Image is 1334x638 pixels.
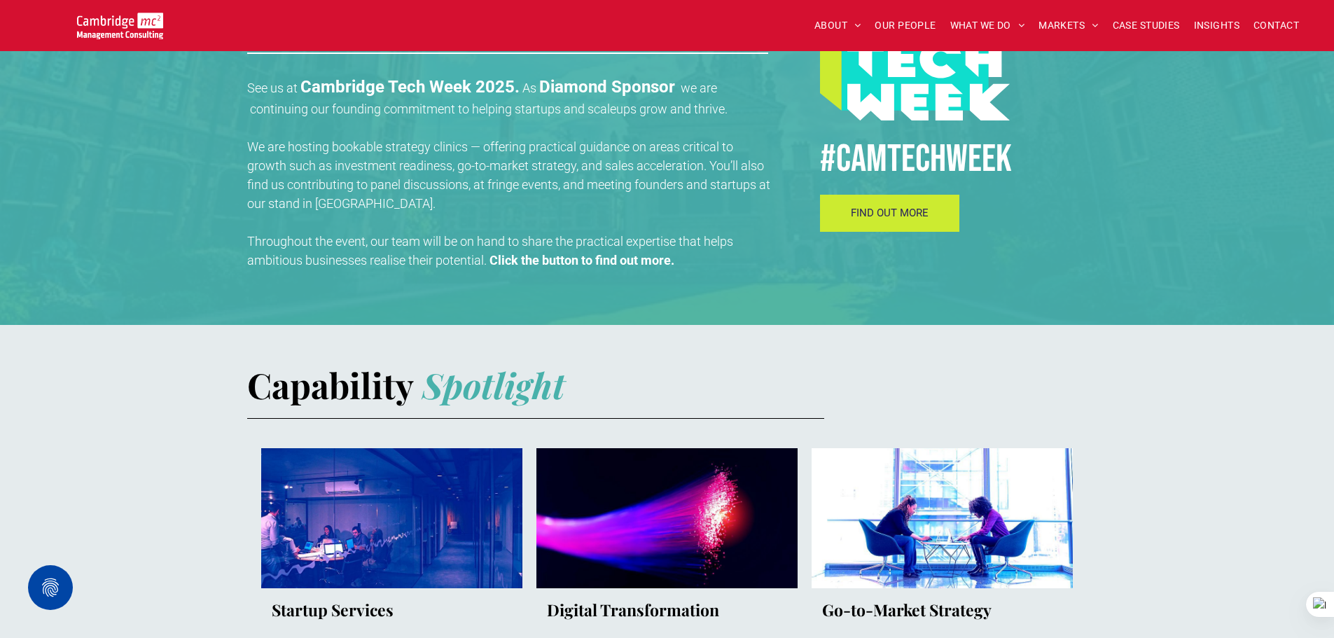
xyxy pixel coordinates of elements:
[489,253,674,268] strong: Click the button to find out more.
[943,15,1032,36] a: WHAT WE DO
[77,15,163,29] a: Your Business Transformed | Cambridge Management Consulting
[77,13,163,39] img: Go to Homepage
[812,448,1073,588] a: Two women sitting opposite each other in comfy office chairs working on laptops. Huge window fill...
[681,81,717,95] span: we are
[1031,15,1105,36] a: MARKETS
[250,102,728,116] span: continuing our founding commitment to helping startups and scaleups grow and thrive.
[536,448,798,588] a: Fibre optic cable fibres lit up in neon colours on a black background
[1187,15,1246,36] a: INSIGHTS
[261,448,522,588] a: Late night office behind glass with people working on laptops
[247,361,414,408] strong: Capability
[247,139,770,211] span: We are hosting bookable strategy clinics — offering practical guidance on areas critical to growt...
[547,599,719,620] h3: Digital Transformation
[539,77,675,97] strong: Diamond Sponsor
[822,599,992,620] h3: Go-to-Market Strategy
[522,81,536,95] span: As
[820,195,960,232] a: FIND OUT MORE
[820,136,1012,183] span: #CamTECHWEEK
[807,15,868,36] a: ABOUT
[247,81,298,95] span: See us at
[868,15,943,36] a: OUR PEOPLE
[1246,15,1306,36] a: CONTACT
[851,207,929,219] span: FIND OUT MORE
[272,599,394,620] h3: Startup Services
[1106,15,1187,36] a: CASE STUDIES
[300,77,520,97] strong: Cambridge Tech Week 2025.
[247,234,733,268] span: Throughout the event, our team will be on hand to share the practical expertise that helps ambiti...
[422,361,565,408] strong: Spotlight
